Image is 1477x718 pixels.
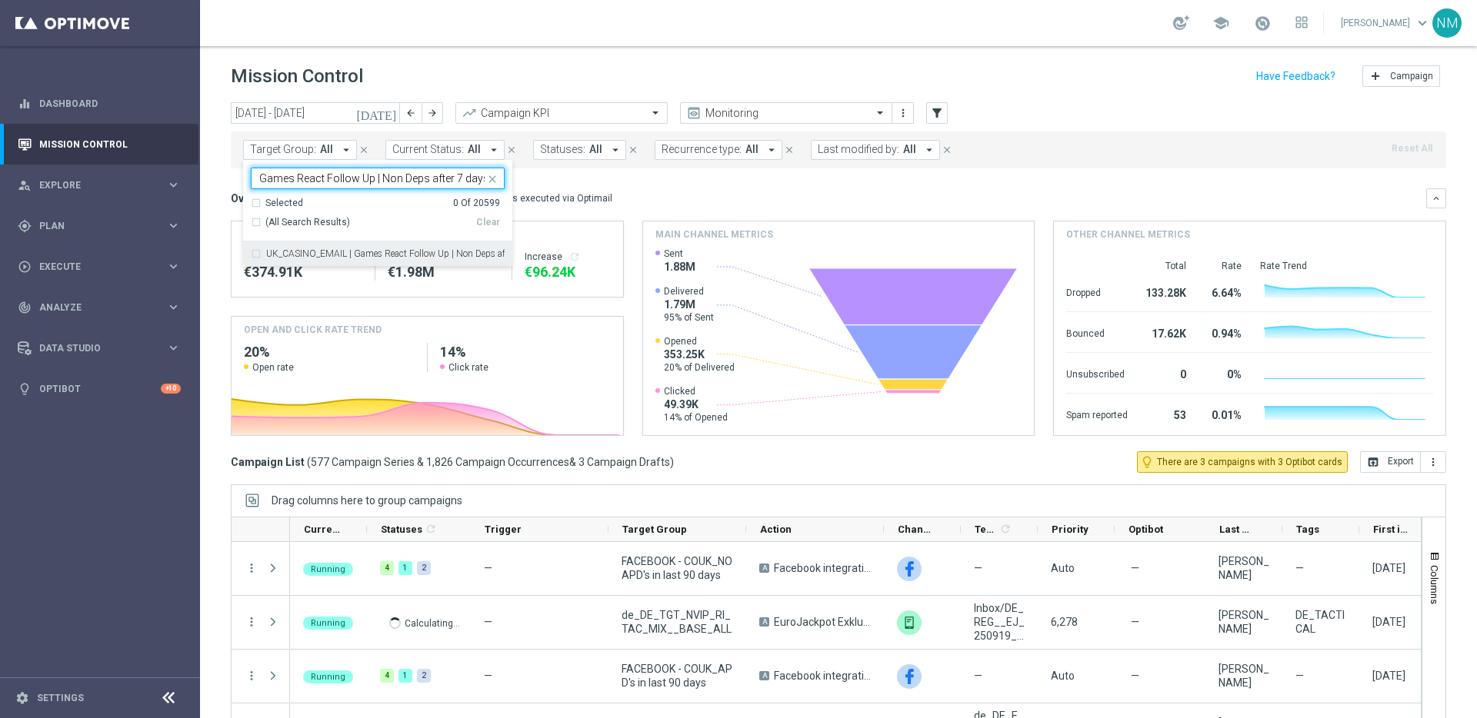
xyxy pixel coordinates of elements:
colored-tag: Running [303,561,353,576]
span: 20% of Delivered [664,361,735,374]
span: Trigger [485,524,522,535]
i: equalizer [18,97,32,111]
span: All [903,143,916,156]
span: A [759,617,769,627]
span: FACEBOOK - COUK_NO APD's in last 90 days [622,554,733,582]
div: Total [1146,260,1186,272]
button: Last modified by: All arrow_drop_down [811,140,940,160]
span: 49.39K [664,397,728,411]
span: All [745,143,759,156]
span: Last Modified By [1219,524,1256,535]
button: open_in_browser Export [1360,451,1421,473]
i: arrow_drop_down [487,143,501,157]
span: A [759,563,769,573]
span: de_DE_TGT_NVIP_RI_TAC_MIX__BASE_ALL [622,608,733,636]
div: Spam reported [1066,401,1128,426]
span: Current Status: [392,143,464,156]
button: close [626,141,640,158]
div: 15 Sep 2025, Monday [1372,669,1405,683]
div: 19 Sep 2025, Friday [1372,615,1405,629]
div: UK_CASINO_EMAIL | Games React Follow Up | Non Deps after 7 days [251,241,505,266]
input: Select date range [231,102,400,124]
button: close [505,141,518,158]
span: Calculate column [997,520,1012,537]
i: close [358,145,369,155]
i: more_vert [897,107,909,119]
button: refresh [568,251,581,263]
span: All [320,143,333,156]
button: play_circle_outline Execute keyboard_arrow_right [17,261,182,273]
span: Priority [1052,524,1089,535]
button: close [485,170,497,182]
div: Press SPACE to select this row. [232,650,290,703]
span: ( [307,455,311,469]
span: EuroJackpot Exklusiv with 3€ off [774,615,871,629]
div: Execute [18,260,166,274]
span: Auto [1051,562,1075,574]
div: equalizer Dashboard [17,98,182,110]
div: 133.28K [1146,279,1186,304]
span: First in Range [1373,524,1410,535]
i: keyboard_arrow_right [166,300,181,314]
span: Optibot [1129,524,1163,535]
button: Current Status: All arrow_drop_down [385,140,505,160]
i: arrow_drop_down [765,143,779,157]
span: A [759,671,769,680]
div: Rate [1205,260,1242,272]
img: Facebook Custom Audience [897,664,922,689]
i: keyboard_arrow_right [166,178,181,192]
i: keyboard_arrow_right [166,218,181,233]
h3: Overview: [231,191,280,205]
div: Facebook Custom Audience [897,557,922,581]
span: 577 Campaign Series & 1,826 Campaign Occurrences [311,455,569,469]
span: Templates [975,524,997,535]
i: more_vert [245,615,258,629]
i: settings [15,691,29,705]
a: Settings [37,693,84,703]
button: close [357,141,371,158]
span: — [1295,669,1304,683]
span: Inbox/DE_REG__EJ_250919__NVIP_RI_TAC_LT [974,601,1025,643]
button: lightbulb Optibot +10 [17,383,182,395]
button: Statuses: All arrow_drop_down [533,140,626,160]
span: 14% of Opened [664,411,728,424]
span: — [484,562,492,574]
button: track_changes Analyze keyboard_arrow_right [17,301,182,314]
span: Campaign [1390,71,1433,81]
button: more_vert [245,669,258,683]
div: 17.62K [1146,320,1186,344]
span: Facebook integration test [774,561,871,575]
span: — [974,669,982,683]
span: Execute [39,262,166,271]
div: 0% [1205,361,1242,385]
span: — [1131,561,1139,575]
button: gps_fixed Plan keyboard_arrow_right [17,220,182,232]
i: keyboard_arrow_right [166,259,181,274]
p: Calculating... [405,615,460,630]
button: filter_alt [926,102,948,124]
i: close [628,145,638,155]
i: close [942,145,952,155]
div: Embedded Messaging [897,610,922,635]
span: Open rate [252,361,294,374]
span: All [589,143,602,156]
i: refresh [999,523,1012,535]
button: [DATE] [354,102,400,125]
i: arrow_back [405,108,416,118]
div: 4 [380,669,394,683]
div: Row Groups [272,494,462,507]
span: Drag columns here to group campaigns [272,494,462,507]
i: preview [686,105,702,121]
div: 0 Of 20599 [453,197,500,210]
h2: 14% [440,343,611,361]
button: Mission Control [17,138,182,151]
span: 353.25K [664,347,735,361]
span: school [1212,15,1229,32]
button: person_search Explore keyboard_arrow_right [17,179,182,191]
span: There are 3 campaigns with 3 Optibot cards [1157,455,1342,469]
h2: 20% [244,343,415,361]
div: €1,978,544 [388,263,499,281]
